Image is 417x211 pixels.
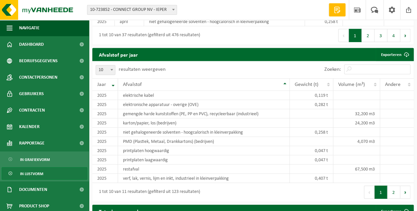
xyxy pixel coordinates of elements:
[374,186,387,199] button: 1
[118,137,290,146] td: PMD (Plastiek, Metaal, Drankkartons) (bedrijven)
[19,20,40,36] span: Navigatie
[119,67,165,72] label: resultaten weergeven
[118,119,290,128] td: karton/papier, los (bedrijven)
[92,165,118,174] td: 2025
[362,29,374,42] button: 2
[144,17,305,26] td: niet gehalogeneerde solventen - hoogcalorisch in kleinverpakking
[364,186,374,199] button: Previous
[96,66,115,75] span: 10
[96,30,200,41] div: 1 tot 10 van 37 resultaten (gefilterd uit 476 resultaten)
[115,17,144,26] td: april
[387,186,400,199] button: 2
[92,17,115,26] td: 2025
[20,168,43,180] span: In lijstvorm
[349,29,362,42] button: 1
[118,91,290,100] td: elektrische kabel
[290,146,333,155] td: 0,047 t
[400,29,410,42] button: Next
[118,155,290,165] td: printplaten laagwaardig
[295,82,318,87] span: Gewicht (t)
[20,153,50,166] span: In grafiekvorm
[387,29,400,42] button: 4
[96,186,200,198] div: 1 tot 10 van 11 resultaten (gefilterd uit 123 resultaten)
[19,135,45,151] span: Rapportage
[19,119,40,135] span: Kalender
[333,109,380,119] td: 32,200 m3
[400,186,410,199] button: Next
[118,174,290,183] td: verf, lak, vernis, lijm en inkt, industrieel in kleinverpakking
[92,91,118,100] td: 2025
[19,86,44,102] span: Gebruikers
[2,167,87,180] a: In lijstvorm
[92,155,118,165] td: 2025
[123,82,142,87] span: Afvalstof
[118,146,290,155] td: printplaten hoogwaardig
[118,165,290,174] td: restafval
[376,48,413,61] a: Exporteren
[92,146,118,155] td: 2025
[19,36,44,53] span: Dashboard
[118,100,290,109] td: elektronische apparatuur - overige (OVE)
[290,128,333,137] td: 0,258 t
[92,100,118,109] td: 2025
[374,29,387,42] button: 3
[290,91,333,100] td: 0,119 t
[96,65,115,75] span: 10
[290,155,333,165] td: 0,047 t
[19,53,58,69] span: Bedrijfsgegevens
[385,82,401,87] span: Andere
[19,102,45,119] span: Contracten
[118,109,290,119] td: gemengde harde kunststoffen (PE, PP en PVC), recycleerbaar (industrieel)
[333,165,380,174] td: 67,500 m3
[333,119,380,128] td: 24,200 m3
[324,67,341,72] label: Zoeken:
[92,109,118,119] td: 2025
[2,153,87,166] a: In grafiekvorm
[333,137,380,146] td: 4,070 m3
[92,174,118,183] td: 2025
[290,100,333,109] td: 0,282 t
[118,128,290,137] td: niet gehalogeneerde solventen - hoogcalorisch in kleinverpakking
[338,29,349,42] button: Previous
[19,69,57,86] span: Contactpersonen
[338,82,365,87] span: Volume (m³)
[92,119,118,128] td: 2025
[97,82,106,87] span: Jaar
[87,5,177,14] span: 10-723852 - CONNECT GROUP NV - IEPER
[92,48,144,61] h2: Afvalstof per jaar
[92,137,118,146] td: 2025
[305,17,343,26] td: 0,258 t
[19,181,47,198] span: Documenten
[92,128,118,137] td: 2025
[290,174,333,183] td: 0,407 t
